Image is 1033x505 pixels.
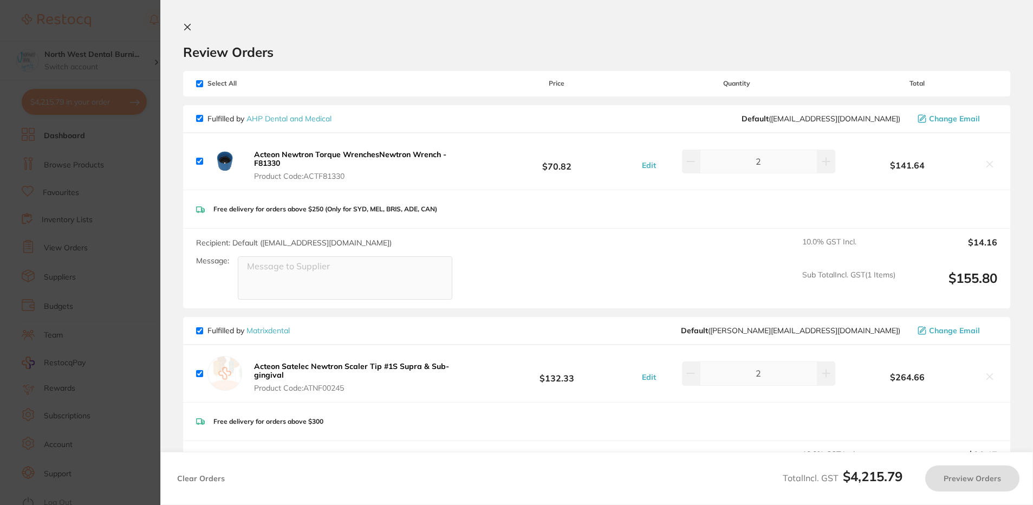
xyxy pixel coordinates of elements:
span: Total [837,80,997,87]
button: Preview Orders [925,465,1019,491]
button: Change Email [914,326,997,335]
span: Sub Total Incl. GST ( 1 Items) [802,270,895,300]
output: $26.47 [904,450,997,474]
span: peter@matrixdental.com.au [681,326,900,335]
span: orders@ahpdentalmedical.com.au [742,114,900,123]
span: Product Code: ACTF81330 [254,172,473,180]
b: Acteon Newtron Torque WrenchesNewtron Wrench - F81330 [254,150,446,168]
p: Free delivery for orders above $300 [213,418,323,425]
a: Matrixdental [246,326,290,335]
img: empty.jpg [207,356,242,391]
span: Product Code: ATNF00245 [254,384,473,392]
span: Select All [196,80,304,87]
button: Change Email [914,114,997,124]
button: Edit [639,160,659,170]
button: Clear Orders [174,465,228,491]
b: Default [742,114,769,124]
span: Change Email [929,326,980,335]
button: Acteon Newtron Torque WrenchesNewtron Wrench - F81330 Product Code:ACTF81330 [251,150,477,181]
span: Change Email [929,114,980,123]
span: 10.0 % GST Incl. [802,450,895,474]
img: djQ1bHp4ZQ [207,144,242,179]
span: Recipient: Default ( [PERSON_NAME][EMAIL_ADDRESS][DOMAIN_NAME] ) [196,450,452,460]
b: Acteon Satelec Newtron Scaler Tip #1S Supra & Sub-gingival [254,361,449,380]
span: Price [477,80,637,87]
output: $14.16 [904,237,997,261]
span: Recipient: Default ( [EMAIL_ADDRESS][DOMAIN_NAME] ) [196,238,392,248]
p: Fulfilled by [207,114,332,123]
h2: Review Orders [183,44,1010,60]
a: AHP Dental and Medical [246,114,332,124]
p: Free delivery for orders above $250 (Only for SYD, MEL, BRIS, ADE, CAN) [213,205,437,213]
button: Edit [639,372,659,382]
b: Default [681,326,708,335]
b: $70.82 [477,151,637,171]
span: 10.0 % GST Incl. [802,237,895,261]
p: Fulfilled by [207,326,290,335]
b: $132.33 [477,364,637,384]
span: Total Incl. GST [783,472,902,483]
b: $4,215.79 [843,468,902,484]
b: $264.66 [837,372,978,382]
label: Message: [196,256,229,266]
button: Acteon Satelec Newtron Scaler Tip #1S Supra & Sub-gingival Product Code:ATNF00245 [251,361,477,393]
b: $141.64 [837,160,978,170]
output: $155.80 [904,270,997,300]
span: Quantity [636,80,837,87]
